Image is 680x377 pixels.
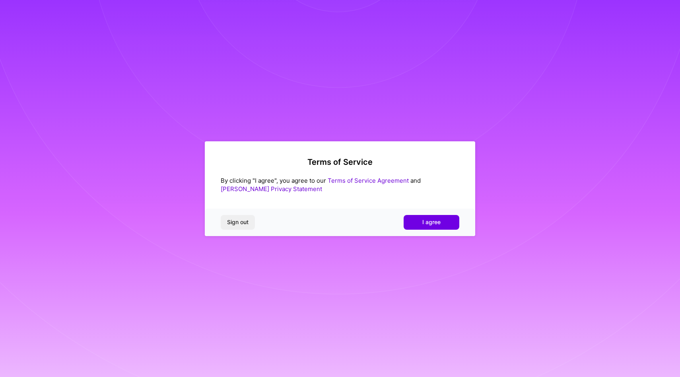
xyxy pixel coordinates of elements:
[328,177,409,184] a: Terms of Service Agreement
[221,157,459,167] h2: Terms of Service
[221,185,322,193] a: [PERSON_NAME] Privacy Statement
[221,176,459,193] div: By clicking "I agree", you agree to our and
[221,215,255,229] button: Sign out
[227,218,249,226] span: Sign out
[422,218,441,226] span: I agree
[404,215,459,229] button: I agree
